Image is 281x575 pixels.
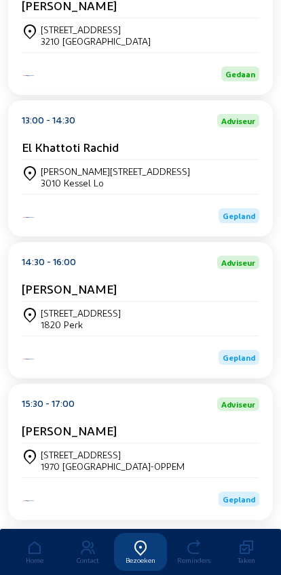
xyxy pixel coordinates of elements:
[225,69,255,79] span: Gedaan
[114,533,167,571] a: Bezoeken
[223,353,255,362] span: Gepland
[22,256,76,269] div: 14:30 - 16:00
[41,35,151,47] div: 3210 [GEOGRAPHIC_DATA]
[22,281,117,296] cam-card-title: [PERSON_NAME]
[220,556,273,564] div: Taken
[22,397,75,411] div: 15:30 - 17:00
[61,556,114,564] div: Contact
[22,423,117,437] cam-card-title: [PERSON_NAME]
[41,307,121,319] div: [STREET_ADDRESS]
[22,499,35,502] img: Energy Protect Ramen & Deuren
[41,177,190,189] div: 3010 Kessel Lo
[22,357,35,361] img: Energy Protect Ramen & Deuren
[223,211,255,220] span: Gepland
[41,165,190,177] div: [PERSON_NAME][STREET_ADDRESS]
[220,533,273,571] a: Taken
[41,319,121,330] div: 1820 Perk
[22,216,35,219] img: Iso Protect
[221,117,255,125] span: Adviseur
[41,24,151,35] div: [STREET_ADDRESS]
[22,114,75,127] div: 13:00 - 14:30
[41,460,185,472] div: 1970 [GEOGRAPHIC_DATA]-OPPEM
[8,556,61,564] div: Home
[221,258,255,266] span: Adviseur
[114,556,167,564] div: Bezoeken
[41,449,185,460] div: [STREET_ADDRESS]
[22,140,119,154] cam-card-title: El Khattoti Rachid
[167,533,220,571] a: Reminders
[221,400,255,408] span: Adviseur
[167,556,220,564] div: Reminders
[61,533,114,571] a: Contact
[22,74,35,77] img: Iso Protect
[8,533,61,571] a: Home
[223,494,255,504] span: Gepland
